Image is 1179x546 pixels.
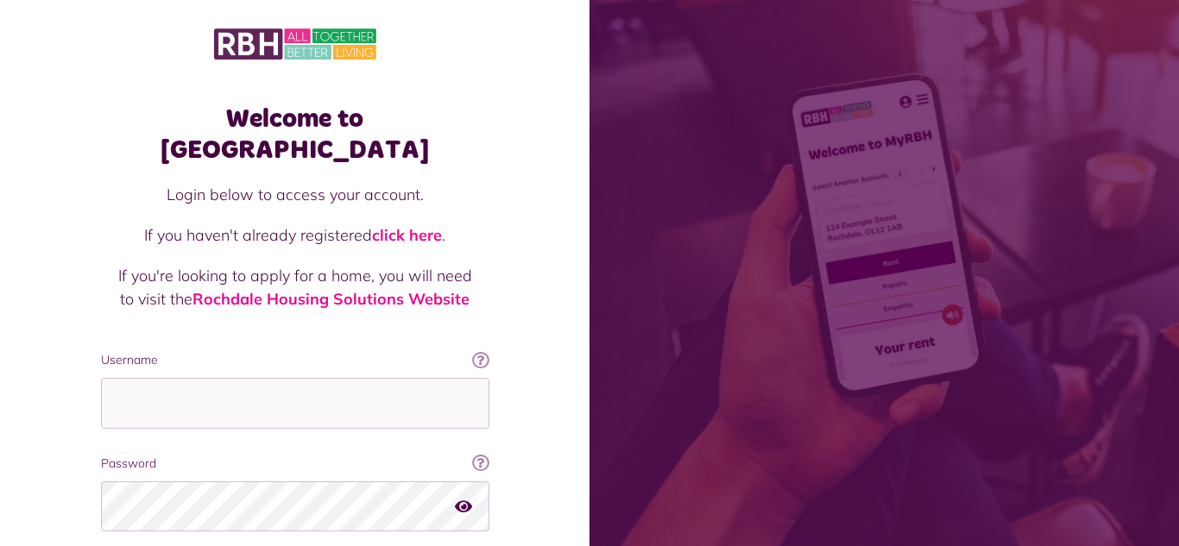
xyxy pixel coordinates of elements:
[118,264,472,311] p: If you're looking to apply for a home, you will need to visit the
[118,183,472,206] p: Login below to access your account.
[372,225,442,245] a: click here
[214,26,376,62] img: MyRBH
[101,455,489,473] label: Password
[192,289,470,309] a: Rochdale Housing Solutions Website
[101,351,489,369] label: Username
[101,104,489,166] h1: Welcome to [GEOGRAPHIC_DATA]
[118,223,472,247] p: If you haven't already registered .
